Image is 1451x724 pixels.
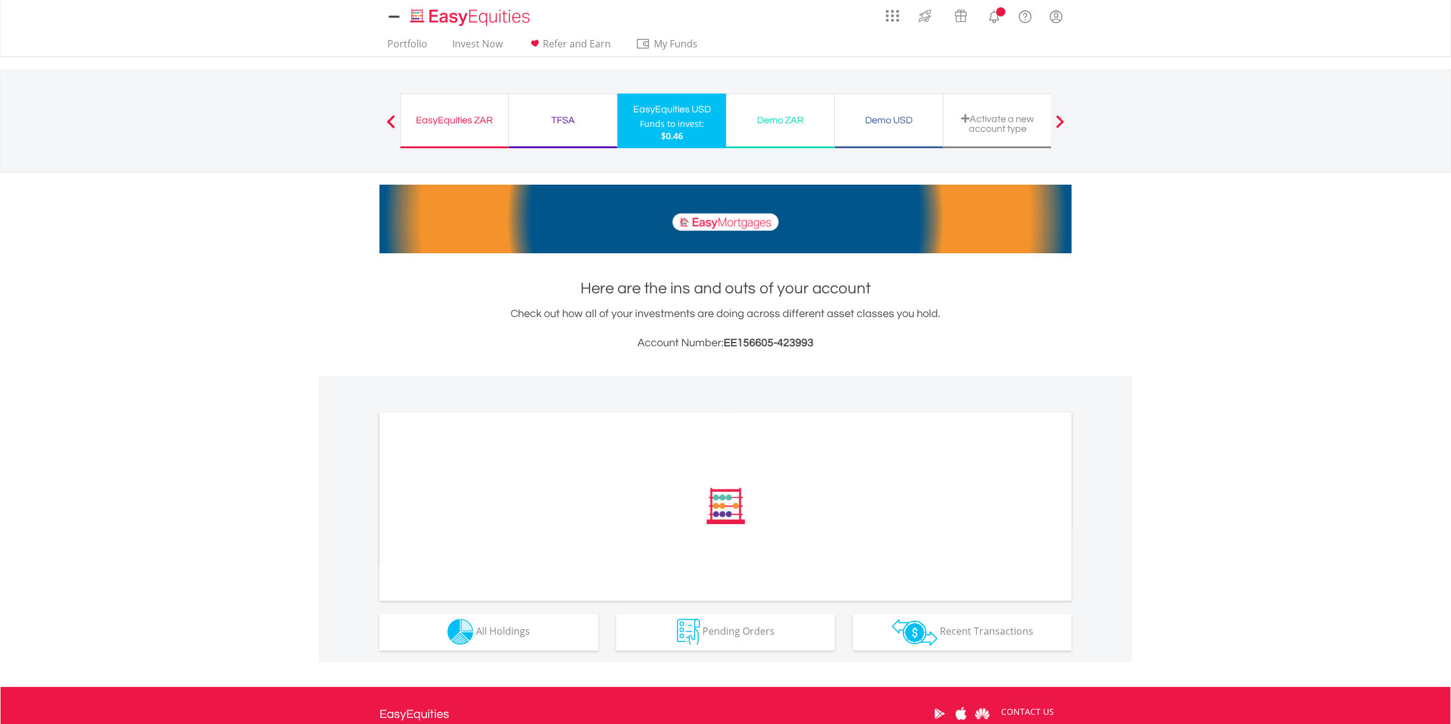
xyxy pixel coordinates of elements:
[1041,3,1072,30] a: My Profile
[915,6,935,26] img: thrive-v2.svg
[543,37,611,50] span: Refer and Earn
[408,112,501,129] div: EasyEquities ZAR
[892,619,937,646] img: transactions-zar-wht.png
[943,3,979,26] a: Vouchers
[886,9,899,22] img: grid-menu-icon.svg
[379,185,1072,253] img: EasyMortage Promotion Banner
[1010,3,1041,27] a: FAQ's and Support
[661,130,683,142] span: $0.46
[523,38,616,56] a: Refer and Earn
[516,112,610,129] div: TFSA
[379,278,1072,299] h1: Here are the ins and outs of your account
[625,101,719,118] div: EasyEquities USD
[447,619,474,645] img: holdings-wht.png
[853,614,1072,651] button: Recent Transactions
[379,335,1072,352] h3: Account Number:
[408,7,535,27] img: EasyEquities_Logo.png
[382,38,432,56] a: Portfolio
[979,3,1010,27] a: Notifications
[702,624,775,638] span: Pending Orders
[951,6,971,26] img: vouchers-v2.svg
[951,114,1044,134] div: Activate a new account type
[878,3,907,22] a: AppsGrid
[616,614,835,651] button: Pending Orders
[940,624,1033,638] span: Recent Transactions
[724,337,814,349] span: EE156605-423993
[640,118,704,130] div: Funds to invest:
[636,36,715,52] span: My Funds
[379,306,1072,352] div: Check out how all of your investments are doing across different asset classes you hold.
[447,38,508,56] a: Invest Now
[842,112,936,129] div: Demo USD
[733,112,827,129] div: Demo ZAR
[677,619,700,645] img: pending_instructions-wht.png
[379,614,598,651] button: All Holdings
[476,624,530,638] span: All Holdings
[406,3,535,27] a: Home page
